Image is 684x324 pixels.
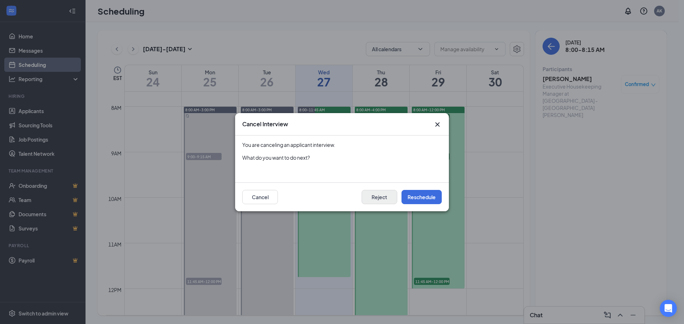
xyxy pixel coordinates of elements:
button: Reject [362,190,397,204]
h3: Cancel Interview [242,120,288,128]
button: Reschedule [401,190,442,204]
button: Cancel [242,190,278,204]
div: What do you want to do next? [242,154,442,161]
svg: Cross [433,120,442,129]
div: Open Intercom Messenger [660,300,677,317]
button: Close [433,120,442,129]
div: You are canceling an applicant interview. [242,141,442,148]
